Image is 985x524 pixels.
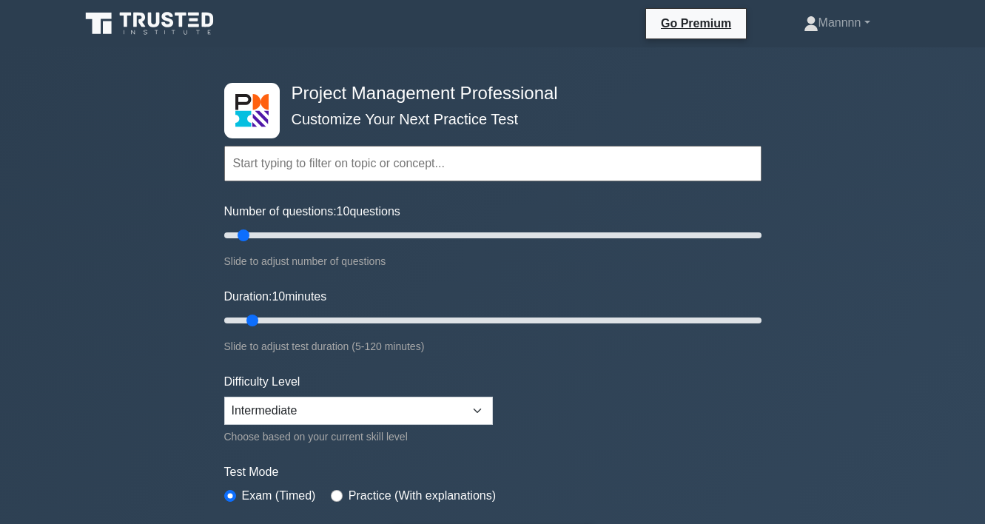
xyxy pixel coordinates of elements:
[224,203,400,221] label: Number of questions: questions
[224,373,300,391] label: Difficulty Level
[224,288,327,306] label: Duration: minutes
[337,205,350,218] span: 10
[224,463,762,481] label: Test Mode
[224,252,762,270] div: Slide to adjust number of questions
[286,83,689,104] h4: Project Management Professional
[349,487,496,505] label: Practice (With explanations)
[224,337,762,355] div: Slide to adjust test duration (5-120 minutes)
[272,290,285,303] span: 10
[224,428,493,446] div: Choose based on your current skill level
[768,8,906,38] a: Mannnn
[224,146,762,181] input: Start typing to filter on topic or concept...
[242,487,316,505] label: Exam (Timed)
[652,14,740,33] a: Go Premium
